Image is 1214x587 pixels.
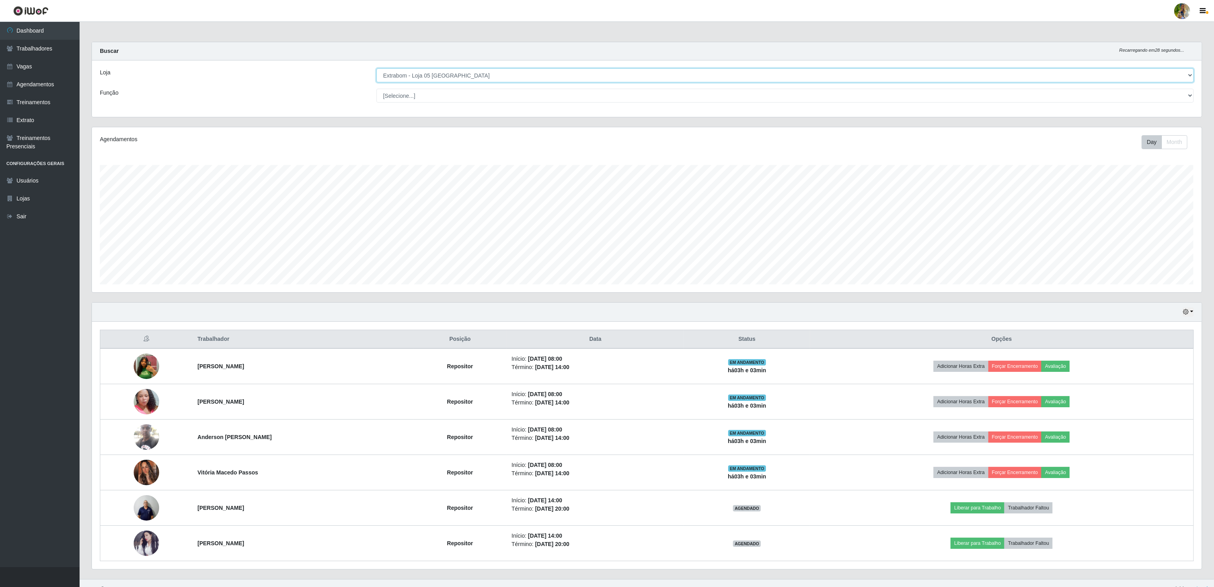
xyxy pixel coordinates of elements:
th: Data [507,330,684,349]
strong: [PERSON_NAME] [197,505,244,511]
time: [DATE] 14:00 [528,533,562,539]
li: Início: [512,496,679,505]
strong: há 03 h e 03 min [728,367,766,373]
button: Avaliação [1041,467,1070,478]
strong: Repositor [447,363,473,369]
span: EM ANDAMENTO [728,395,766,401]
li: Início: [512,532,679,540]
span: EM ANDAMENTO [728,430,766,436]
label: Loja [100,68,110,77]
img: 1749579597632.jpeg [134,350,159,383]
th: Posição [413,330,507,349]
i: Recarregando em 28 segundos... [1119,48,1184,52]
li: Término: [512,363,679,371]
strong: Repositor [447,540,473,546]
li: Início: [512,461,679,469]
button: Avaliação [1041,361,1070,372]
strong: Repositor [447,398,473,405]
li: Início: [512,390,679,398]
time: [DATE] 14:00 [535,399,569,406]
li: Início: [512,355,679,363]
button: Adicionar Horas Extra [933,467,988,478]
button: Avaliação [1041,432,1070,443]
li: Término: [512,469,679,478]
button: Trabalhador Faltou [1004,502,1052,513]
time: [DATE] 20:00 [535,505,569,512]
button: Day [1142,135,1162,149]
strong: [PERSON_NAME] [197,363,244,369]
time: [DATE] 08:00 [528,426,562,433]
th: Opções [810,330,1194,349]
strong: há 03 h e 03 min [728,402,766,409]
time: [DATE] 14:00 [535,435,569,441]
button: Forçar Encerramento [988,361,1042,372]
time: [DATE] 08:00 [528,391,562,397]
th: Trabalhador [193,330,413,349]
strong: há 03 h e 03 min [728,473,766,480]
strong: Repositor [447,469,473,476]
div: Toolbar with button groups [1142,135,1194,149]
strong: Repositor [447,434,473,440]
button: Trabalhador Faltou [1004,538,1052,549]
time: [DATE] 14:00 [528,497,562,503]
button: Adicionar Horas Extra [933,396,988,407]
strong: Anderson [PERSON_NAME] [197,434,272,440]
span: AGENDADO [733,540,761,547]
img: 1757034953897.jpeg [134,531,159,556]
button: Adicionar Horas Extra [933,432,988,443]
strong: Vitória Macedo Passos [197,469,258,476]
time: [DATE] 20:00 [535,541,569,547]
div: Agendamentos [100,135,549,144]
strong: há 03 h e 03 min [728,438,766,444]
li: Término: [512,540,679,548]
time: [DATE] 08:00 [528,462,562,468]
button: Forçar Encerramento [988,432,1042,443]
time: [DATE] 14:00 [535,470,569,476]
time: [DATE] 08:00 [528,356,562,362]
li: Término: [512,398,679,407]
button: Liberar para Trabalho [951,502,1004,513]
time: [DATE] 14:00 [535,364,569,370]
button: Month [1161,135,1187,149]
strong: [PERSON_NAME] [197,540,244,546]
th: Status [684,330,810,349]
button: Forçar Encerramento [988,467,1042,478]
li: Término: [512,434,679,442]
img: 1755510400416.jpeg [134,379,159,424]
span: AGENDADO [733,505,761,511]
li: Início: [512,426,679,434]
span: EM ANDAMENTO [728,465,766,472]
strong: [PERSON_NAME] [197,398,244,405]
strong: Buscar [100,48,119,54]
div: First group [1142,135,1187,149]
button: Forçar Encerramento [988,396,1042,407]
strong: Repositor [447,505,473,511]
img: 1756170415861.jpeg [134,420,159,454]
li: Término: [512,505,679,513]
button: Adicionar Horas Extra [933,361,988,372]
button: Avaliação [1041,396,1070,407]
span: EM ANDAMENTO [728,359,766,365]
button: Liberar para Trabalho [951,538,1004,549]
label: Função [100,89,119,97]
img: 1759791582144.jpeg [134,460,159,485]
img: 1754951797627.jpeg [134,491,159,525]
img: CoreUI Logo [13,6,49,16]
